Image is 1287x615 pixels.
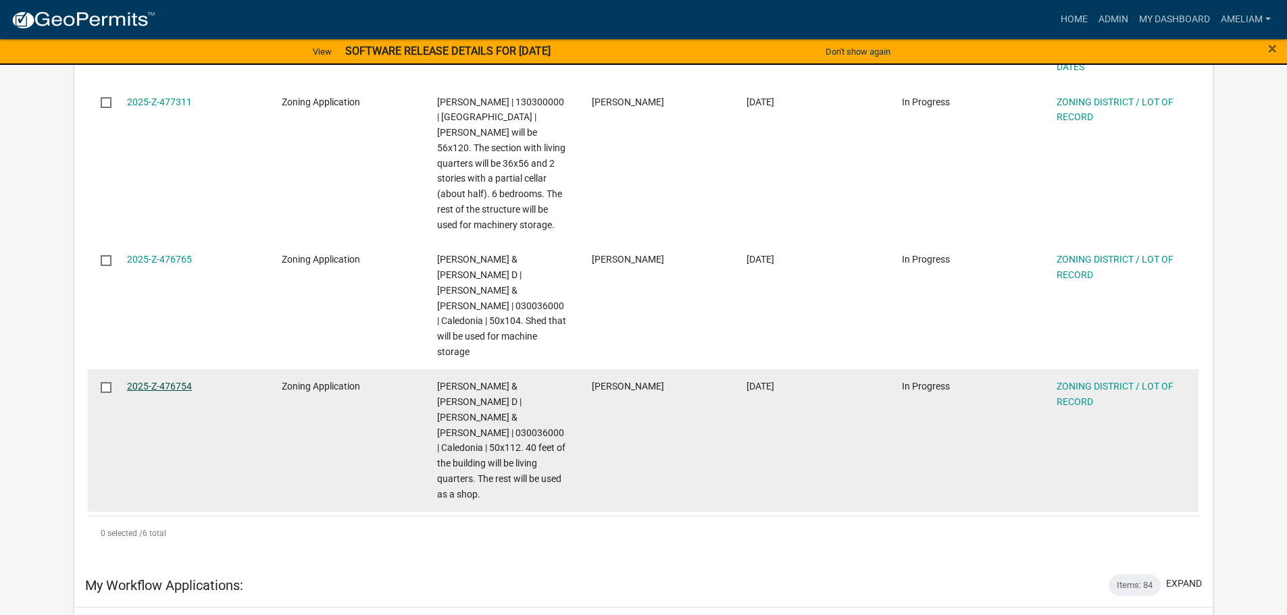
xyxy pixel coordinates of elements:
a: ZONING DISTRICT / LOT OF RECORD [1057,254,1174,280]
a: Home [1055,7,1093,32]
span: Michelle Burt [592,381,664,392]
a: View [307,41,337,63]
button: expand [1166,577,1202,591]
span: In Progress [902,381,950,392]
span: × [1268,39,1277,58]
button: Close [1268,41,1277,57]
span: 09/10/2025 [747,381,774,392]
span: Michelle Burt [592,254,664,265]
span: In Progress [902,97,950,107]
div: 6 total [88,516,1199,550]
span: Zoning Application [282,97,360,107]
span: In Progress [902,254,950,265]
a: My Dashboard [1134,7,1215,32]
a: ZONING DISTRICT / LOT OF RECORD [1057,97,1174,123]
a: ZONING DISTRICT / LOT OF RECORD [1057,381,1174,407]
span: Miller, Leon | 130300000 | Spring Grove | Shouse will be 56x120. The section with living quarters... [437,97,565,230]
span: 09/10/2025 [747,254,774,265]
a: 2025-Z-476754 [127,381,192,392]
span: Zoning Application [282,381,360,392]
span: Zoning Application [282,254,360,265]
span: MILLER,ALLEN M & KATHERYN D | LESTER O & FRANNIE D YODER | 030036000 | Caledonia | 50x104. Shed t... [437,254,566,357]
div: Items: 84 [1109,574,1161,596]
a: Admin [1093,7,1134,32]
button: Don't show again [820,41,896,63]
a: 2025-Z-477311 [127,97,192,107]
a: 2025-Z-476765 [127,254,192,265]
a: AmeliaM [1215,7,1276,32]
a: DATES [1057,61,1084,72]
strong: SOFTWARE RELEASE DETAILS FOR [DATE] [345,45,551,57]
span: 0 selected / [101,529,143,538]
span: 09/11/2025 [747,97,774,107]
span: Michelle Burt [592,97,664,107]
span: MILLER,ALLEN M & KATHERYN D | LESTER O & FRANNIE D YODER | 030036000 | Caledonia | 50x112. 40 fee... [437,381,565,499]
h5: My Workflow Applications: [85,577,243,593]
